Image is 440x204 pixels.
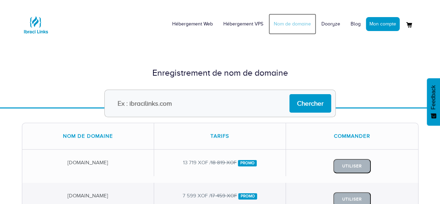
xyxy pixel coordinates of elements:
a: Dooryze [316,14,345,35]
input: Ex : ibracilinks.com [104,90,336,117]
span: Feedback [430,85,437,109]
button: Feedback - Afficher l’enquête [427,78,440,126]
img: Logo Ibraci Links [22,11,50,39]
a: Blog [345,14,366,35]
div: Nom de domaine [22,123,154,149]
del: 18 819 XOF [211,160,237,165]
span: Promo [238,160,257,166]
div: Tarifs [154,123,286,149]
input: Chercher [289,94,331,113]
a: Hébergement Web [167,14,218,35]
button: Utiliser [333,159,371,173]
div: Commander [286,123,418,149]
a: Hébergement VPS [218,14,269,35]
div: Enregistrement de nom de domaine [22,67,418,79]
iframe: Drift Widget Chat Controller [405,169,432,196]
span: Promo [238,193,257,199]
a: Nom de domaine [269,14,316,35]
del: 17 459 XOF [210,193,237,198]
a: Mon compte [366,17,400,31]
div: 13 719 XOF / [154,150,286,176]
a: Logo Ibraci Links [22,5,50,39]
div: [DOMAIN_NAME] [22,150,154,176]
